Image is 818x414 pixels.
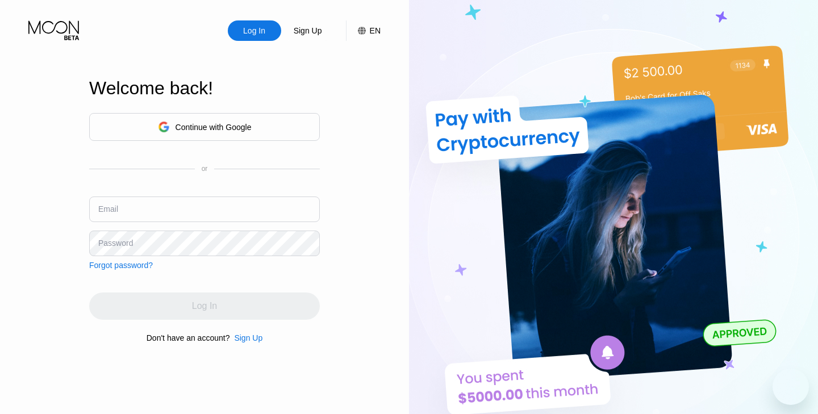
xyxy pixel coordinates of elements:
[293,25,323,36] div: Sign Up
[98,204,118,214] div: Email
[89,113,320,141] div: Continue with Google
[370,26,381,35] div: EN
[281,20,335,41] div: Sign Up
[229,333,262,342] div: Sign Up
[147,333,230,342] div: Don't have an account?
[346,20,381,41] div: EN
[228,20,281,41] div: Log In
[176,123,252,132] div: Continue with Google
[89,261,153,270] div: Forgot password?
[89,78,320,99] div: Welcome back!
[242,25,266,36] div: Log In
[98,239,133,248] div: Password
[202,165,208,173] div: or
[773,369,809,405] iframe: Button to launch messaging window
[234,333,262,342] div: Sign Up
